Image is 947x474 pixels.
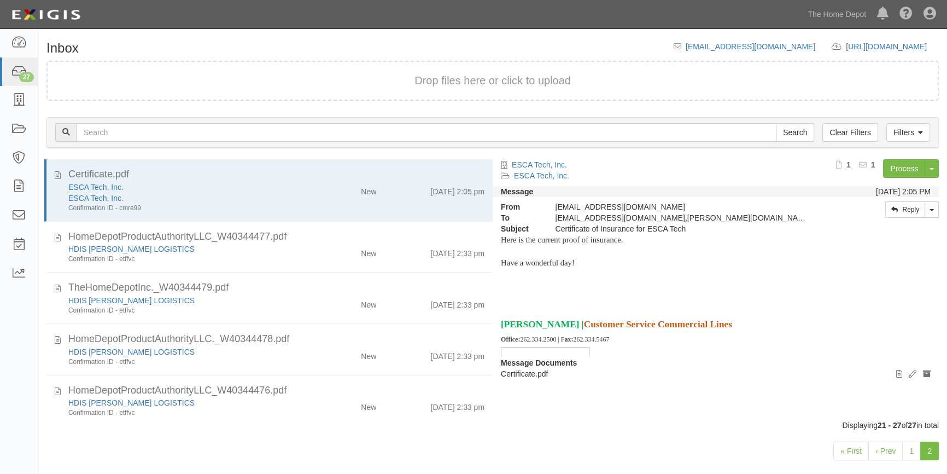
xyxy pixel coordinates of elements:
div: Certificate of Insurance for ESCA Tech [547,223,820,234]
p: Certificate.pdf [501,368,931,379]
div: HomeDepotProductAuthorityLLC_W40344477.pdf [68,230,484,244]
img: logo-5460c22ac91f19d4615b14bd174203de0afe785f0fc80cf4dbbc73dc1793850b.png [8,5,84,25]
div: [DATE] 2:05 PM [876,186,931,197]
strong: From [493,201,547,212]
a: HDIS [PERSON_NAME] LOGISTICS [68,245,195,253]
i: Help Center - Complianz [899,8,913,21]
i: Edit document [909,371,916,378]
span: [PERSON_NAME] | [501,319,584,330]
a: Clear Filters [822,123,878,142]
input: Search [776,123,814,142]
div: ESCA Tech, Inc. [68,182,304,193]
b: 1 [846,160,851,169]
a: HDIS [PERSON_NAME] LOGISTICS [68,296,195,305]
div: Confirmation ID - cmre99 [68,204,304,213]
a: 2 [920,442,939,460]
div: Confirmation ID - etffvc [68,408,304,418]
strong: Subject [493,223,547,234]
b: 27 [908,421,916,430]
a: ESCA Tech, Inc. [68,183,124,192]
a: The Home Depot [802,3,872,25]
div: New [361,295,376,310]
a: ‹ Prev [868,442,903,460]
div: New [361,346,376,362]
a: Reply [885,201,925,218]
div: ESCA Tech, Inc. [68,193,304,204]
span: 262.334.5467 [573,336,609,343]
span: 262.334.2500 | F [520,336,564,343]
span: Here is the current proof of insurance. [501,235,623,244]
div: HDIS ANDERSEN LOGISTICS [68,346,304,357]
div: 27 [19,72,34,82]
div: [EMAIL_ADDRESS][DOMAIN_NAME] [547,201,820,212]
div: New [361,244,376,259]
a: [EMAIL_ADDRESS][DOMAIN_NAME] [686,42,815,51]
a: HDIS [PERSON_NAME] LOGISTICS [68,348,195,356]
a: ESCA Tech, Inc. [514,171,569,180]
a: Process [883,159,925,178]
span: Customer Service Commercial Lines [584,319,732,330]
div: Displaying of in total [38,420,947,431]
h1: Inbox [46,41,79,55]
div: Confirmation ID - etffvc [68,306,304,315]
div: HDIS ANDERSEN LOGISTICS [68,295,304,306]
span: Have a wonderful day! [501,258,575,267]
div: HomeDepotProductAuthorityLLC._W40344478.pdf [68,332,484,346]
button: Drop files here or click to upload [414,73,571,89]
b: 1 [871,160,875,169]
div: Certificate.pdf [68,167,484,182]
div: New [361,397,376,413]
span: ax: [564,336,573,343]
b: 21 - 27 [878,421,902,430]
strong: Message [501,187,533,196]
div: [DATE] 2:33 pm [430,244,484,259]
div: TheHomeDepotInc._W40344479.pdf [68,281,484,295]
div: HDIS ANDERSEN LOGISTICS [68,397,304,408]
div: [DATE] 2:33 pm [430,397,484,413]
div: Confirmation ID - etffvc [68,357,304,367]
a: ESCA Tech, Inc. [68,194,124,203]
div: [DATE] 2:33 pm [430,346,484,362]
strong: To [493,212,547,223]
div: Confirmation ID - etffvc [68,255,304,264]
a: 1 [902,442,921,460]
a: « First [833,442,869,460]
span: Office: [501,336,520,343]
i: Archive document [923,371,931,378]
strong: Message Documents [501,359,577,367]
div: [DATE] 2:05 pm [430,182,484,197]
div: [DATE] 2:33 pm [430,295,484,310]
a: [URL][DOMAIN_NAME] [846,42,939,51]
input: Search [77,123,776,142]
div: New [361,182,376,197]
div: agreement-kfwy9r@sbainsurance.homedepot.com,keyana.browne@exigis.com [547,212,820,223]
a: ESCA Tech, Inc. [512,160,567,169]
a: HDIS [PERSON_NAME] LOGISTICS [68,398,195,407]
i: View [896,371,902,378]
div: HDIS ANDERSEN LOGISTICS [68,244,304,255]
div: HomeDepotProductAuthorityLLC_W40344476.pdf [68,384,484,398]
a: Filters [886,123,930,142]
